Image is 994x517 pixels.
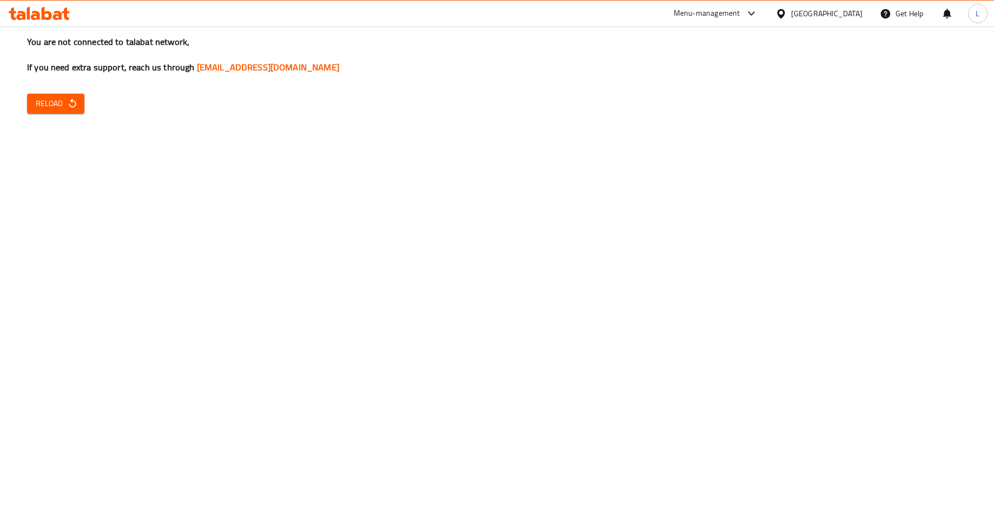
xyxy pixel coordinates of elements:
[27,36,967,74] h3: You are not connected to talabat network, If you need extra support, reach us through
[197,59,339,75] a: [EMAIL_ADDRESS][DOMAIN_NAME]
[36,97,76,110] span: Reload
[976,8,979,19] span: L
[27,94,84,114] button: Reload
[791,8,863,19] div: [GEOGRAPHIC_DATA]
[674,7,740,20] div: Menu-management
